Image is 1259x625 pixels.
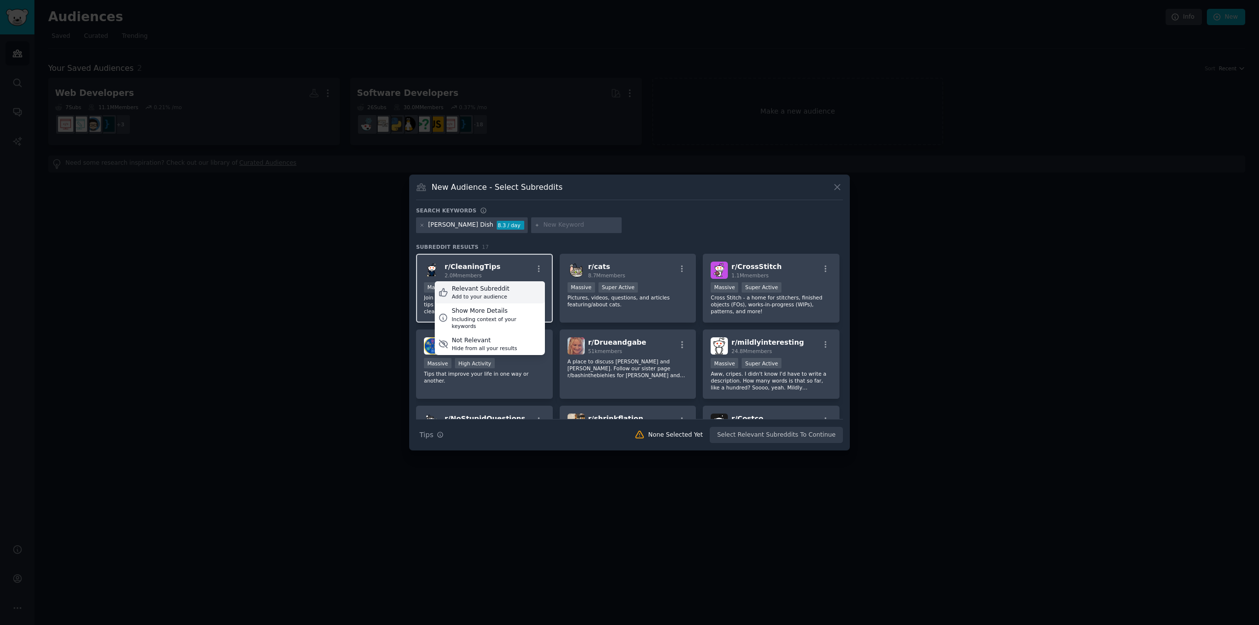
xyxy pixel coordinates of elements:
[588,348,622,354] span: 51k members
[599,282,638,293] div: Super Active
[445,263,501,270] span: r/ CleaningTips
[424,262,441,279] img: CleaningTips
[424,370,545,384] p: Tips that improve your life in one way or another.
[452,336,517,345] div: Not Relevant
[588,338,646,346] span: r/ Drueandgabe
[451,307,541,316] div: Show More Details
[711,358,738,368] div: Massive
[711,414,728,431] img: Costco
[445,415,525,422] span: r/ NoStupidQuestions
[648,431,703,440] div: None Selected Yet
[497,221,524,230] div: 8.3 / day
[588,272,626,278] span: 8.7M members
[711,337,728,355] img: mildlyinteresting
[742,358,781,368] div: Super Active
[424,294,545,315] p: Join the CleaningTips community for helpful tips and advice on keeping your living spaces clean a...
[482,244,489,250] span: 17
[416,243,479,250] span: Subreddit Results
[568,414,585,431] img: shrinkflation
[452,345,517,352] div: Hide from all your results
[588,415,643,422] span: r/ shrinkflation
[568,337,585,355] img: Drueandgabe
[711,370,832,391] p: Aww, cripes. I didn't know I'd have to write a description. How many words is that so far, like a...
[568,282,595,293] div: Massive
[455,358,495,368] div: High Activity
[731,348,772,354] span: 24.8M members
[416,207,477,214] h3: Search keywords
[451,316,541,329] div: Including context of your keywords
[432,182,563,192] h3: New Audience - Select Subreddits
[568,358,689,379] p: A place to discuss [PERSON_NAME] and [PERSON_NAME]. Follow our sister page r/bashinthebiehles for...
[445,272,482,278] span: 2.0M members
[452,285,510,294] div: Relevant Subreddit
[711,294,832,315] p: Cross Stitch - a home for stitchers, finished objects (FOs), works-in-progress (WIPs), patterns, ...
[424,358,451,368] div: Massive
[742,282,781,293] div: Super Active
[543,221,618,230] input: New Keyword
[424,337,441,355] img: LifeProTips
[731,263,781,270] span: r/ CrossStitch
[452,293,510,300] div: Add to your audience
[424,282,451,293] div: Massive
[731,272,769,278] span: 1.1M members
[711,282,738,293] div: Massive
[731,415,763,422] span: r/ Costco
[428,221,494,230] div: [PERSON_NAME] Dish
[731,338,804,346] span: r/ mildlyinteresting
[568,262,585,279] img: cats
[588,263,610,270] span: r/ cats
[568,294,689,308] p: Pictures, videos, questions, and articles featuring/about cats.
[420,430,433,440] span: Tips
[424,414,441,431] img: NoStupidQuestions
[416,426,447,444] button: Tips
[711,262,728,279] img: CrossStitch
